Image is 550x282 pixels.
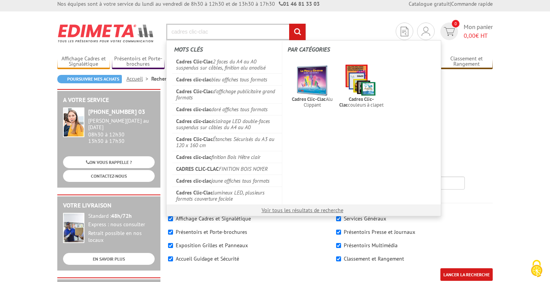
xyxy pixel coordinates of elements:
label: Exposition Grilles et Panneaux [176,242,248,249]
input: rechercher [289,24,306,40]
em: Cadres clic-clac [176,177,211,184]
span: Mots clés [174,45,203,53]
a: Cadres clic-clacjaune affiches tous formats [172,175,282,186]
label: Accueil Guidage et Sécurité [176,255,239,262]
label: Présentoirs Presse et Journaux [344,229,415,235]
a: CONTACTEZ-NOUS [63,170,155,182]
div: Retrait possible en nos locaux [88,230,155,244]
strong: 01 46 81 33 03 [279,0,320,7]
em: Cadres clic-clac [176,106,211,113]
div: 08h30 à 12h30 13h30 à 17h30 [88,118,155,144]
a: CADRES CLIC-CLACFINITION BOIS NOYER [172,163,282,175]
em: Cadres Clic-Clac [176,189,213,196]
span: Alu Clippant [290,96,335,108]
h2: A votre service [63,97,155,104]
a: Affichage Cadres et Signalétique [57,55,110,68]
label: Affichage Cadres et Signalétique [176,215,251,222]
em: Cadres Clic-Clac [292,96,326,102]
img: devis rapide [422,27,430,36]
input: Affichage Cadres et Signalétique [168,216,173,221]
label: Présentoirs et Porte-brochures [176,229,247,235]
input: Classement et Rangement [336,256,341,261]
a: Cadres Clic-ClacÉtanches Sécurisés du A3 au 120 x 160 cm [172,133,282,151]
em: Cadres clic-clac [176,154,211,160]
a: Cadres Clic-Clacd'affichage publicitaire grand formats [172,85,282,103]
h2: Votre livraison [63,202,155,209]
em: Cadres clic-clac [176,118,211,125]
input: Exposition Grilles et Panneaux [168,243,173,248]
a: Cadres clic-clacfinition Bois Hêtre clair [172,151,282,163]
a: Cadres Clic-Clac2 faces du A4 au A0 suspendus sur câbles, finition alu anodisé [172,56,282,73]
label: Classement et Rangement [344,255,404,262]
input: Rechercher un produit ou une référence... [166,24,306,40]
a: Cadres Clic-ClacAlu Clippant [288,62,337,110]
span: 0,00 [464,32,476,39]
a: Cadres clic-clacdoré affiches tous formats [172,103,282,115]
span: couleurs à clapet [339,96,383,108]
label: Par catégories [288,41,435,58]
div: Express : nous consulter [88,221,155,228]
span: 0 [452,20,459,28]
em: Cadres Clic-Clac [176,136,213,143]
input: Présentoirs et Porte-brochures [168,230,173,235]
input: Présentoirs Multimédia [336,243,341,248]
div: Standard : [88,213,155,220]
input: Accueil Guidage et Sécurité [168,256,173,261]
label: Présentoirs Multimédia [344,242,398,249]
li: Recherche avancée [151,75,195,83]
strong: 48h/72h [111,212,132,219]
img: widget-livraison.jpg [63,213,84,243]
img: cadro-clic.jpg [296,65,328,96]
a: Commande rapide [451,0,493,7]
div: Rechercher un produit ou une référence... [166,40,441,216]
em: Cadres Clic-Clac [339,96,374,108]
label: Services Généraux [344,215,386,222]
em: Cadres Clic-Clac [176,58,213,65]
a: Voir tous les résultats de recherche [262,207,343,214]
a: Cadres clic-clacbleu affiches tous formats [172,73,282,85]
div: [PERSON_NAME][DATE] au [DATE] [88,118,155,131]
a: Présentoirs et Porte-brochures [112,55,165,68]
em: Cadres clic-clac [176,76,211,83]
a: Catalogue gratuit [409,0,450,7]
span: Mon panier [464,23,493,40]
input: LANCER LA RECHERCHE [440,268,493,281]
strong: [PHONE_NUMBER] 03 [88,108,145,115]
img: Cookies (fenêtre modale) [527,259,546,278]
img: devis rapide [401,27,408,36]
a: ON VOUS RAPPELLE ? [63,156,155,168]
img: widget-service.jpg [63,107,84,137]
a: Poursuivre mes achats [57,75,122,83]
img: cadre_de_couleur.jpg [345,65,377,96]
img: Edimeta [57,19,155,47]
a: Accueil [126,75,151,82]
a: Cadres Clic-Claccouleurs à clapet [336,62,386,110]
span: € HT [464,31,493,40]
a: Cadres Clic-Claclumineux LED, plusieurs formats couverture faciale [172,186,282,204]
em: Cadres Clic-Clac [176,88,213,95]
a: Cadres clic-clacéclairage LED double-faces suspendus sur câbles du A4 au A0 [172,115,282,133]
a: Classement et Rangement [440,55,493,68]
img: devis rapide [444,27,455,36]
a: devis rapide 0 Mon panier 0,00€ HT [438,23,493,40]
a: EN SAVOIR PLUS [63,253,155,265]
input: Services Généraux [336,216,341,221]
input: Présentoirs Presse et Journaux [336,230,341,235]
em: CADRES CLIC-CLAC [176,165,219,172]
button: Cookies (fenêtre modale) [523,256,550,282]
